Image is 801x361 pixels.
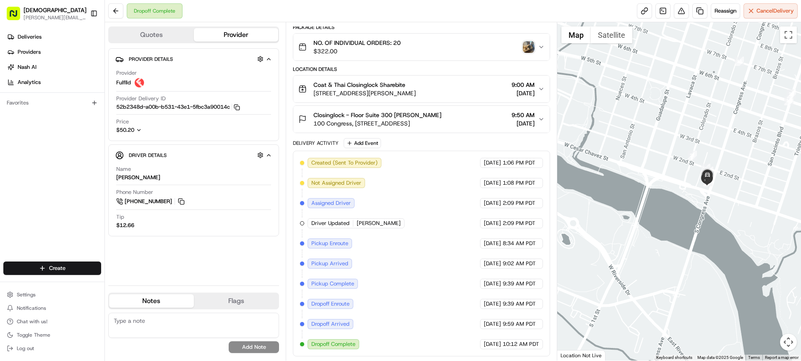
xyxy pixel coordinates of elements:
[704,167,713,176] div: 23
[484,340,501,348] span: [DATE]
[194,294,279,308] button: Flags
[484,179,501,187] span: [DATE]
[311,159,378,167] span: Created (Sent To Provider)
[503,280,536,288] span: 9:39 AM PDT
[5,118,68,133] a: 📗Knowledge Base
[484,240,501,247] span: [DATE]
[115,148,272,162] button: Driver Details
[313,119,441,128] span: 100 Congress, [STREET_ADDRESS]
[559,350,587,361] img: Google
[311,280,354,288] span: Pickup Complete
[3,76,104,89] a: Analytics
[591,26,632,43] button: Show satellite imagery
[311,300,350,308] span: Dropoff Enroute
[311,340,355,348] span: Dropoff Complete
[559,350,587,361] a: Open this area in Google Maps (opens a new window)
[129,56,173,63] span: Provider Details
[311,240,348,247] span: Pickup Enroute
[744,3,798,18] button: CancelDelivery
[125,198,172,205] span: [PHONE_NUMBER]
[765,355,798,360] a: Report a map error
[8,123,15,129] div: 📗
[3,30,104,44] a: Deliveries
[757,7,794,15] span: Cancel Delivery
[3,60,104,74] a: Nash AI
[8,34,153,47] p: Welcome 👋
[3,3,87,24] button: [DEMOGRAPHIC_DATA][PERSON_NAME][EMAIL_ADDRESS][DOMAIN_NAME]
[503,159,535,167] span: 1:06 PM PDT
[293,24,550,31] div: Package Details
[3,343,101,354] button: Log out
[17,291,36,298] span: Settings
[484,260,501,267] span: [DATE]
[484,199,501,207] span: [DATE]
[484,220,501,227] span: [DATE]
[503,320,536,328] span: 9:59 AM PDT
[23,14,86,21] button: [PERSON_NAME][EMAIL_ADDRESS][DOMAIN_NAME]
[701,164,710,173] div: 22
[18,63,37,71] span: Nash AI
[503,300,536,308] span: 9:39 AM PDT
[83,142,102,149] span: Pylon
[293,140,339,146] div: Delivery Activity
[557,350,605,361] div: Location Not Live
[561,26,591,43] button: Show street map
[344,138,381,148] button: Add Event
[49,264,65,272] span: Create
[116,79,131,86] span: Fulflld
[511,119,535,128] span: [DATE]
[3,96,101,110] div: Favorites
[3,302,101,314] button: Notifications
[503,220,535,227] span: 2:09 PM PDT
[311,179,361,187] span: Not Assigned Driver
[109,28,194,42] button: Quotes
[17,122,64,130] span: Knowledge Base
[357,220,401,227] span: [PERSON_NAME]
[780,26,797,43] button: Toggle fullscreen view
[503,340,539,348] span: 10:12 AM PDT
[484,280,501,288] span: [DATE]
[129,152,167,159] span: Driver Details
[116,197,186,206] a: [PHONE_NUMBER]
[23,6,86,14] button: [DEMOGRAPHIC_DATA]
[3,45,104,59] a: Providers
[109,294,194,308] button: Notes
[503,260,536,267] span: 9:02 AM PDT
[116,222,134,229] div: $12.66
[511,111,535,119] span: 9:50 AM
[134,78,144,88] img: profile_Fulflld_OnFleet_Thistle_SF.png
[735,57,744,66] div: 18
[484,300,501,308] span: [DATE]
[18,33,42,41] span: Deliveries
[3,316,101,327] button: Chat with us!
[313,47,401,55] span: $322.00
[656,355,692,361] button: Keyboard shortcuts
[311,220,350,227] span: Driver Updated
[116,95,166,102] span: Provider Delivery ID
[29,80,138,89] div: Start new chat
[18,78,41,86] span: Analytics
[511,81,535,89] span: 9:00 AM
[17,318,47,325] span: Chat with us!
[116,126,190,134] button: $50.20
[116,69,137,77] span: Provider
[697,355,743,360] span: Map data ©2025 Google
[115,52,272,66] button: Provider Details
[511,89,535,97] span: [DATE]
[116,103,240,111] button: 52b2348d-a00b-b531-43e1-5fbc3a90014c
[311,320,350,328] span: Dropoff Arrived
[59,142,102,149] a: Powered byPylon
[17,332,50,338] span: Toggle Theme
[711,3,740,18] button: Reassign
[311,199,351,207] span: Assigned Driver
[787,89,796,99] div: 20
[116,188,153,196] span: Phone Number
[523,41,535,53] img: photo_proof_of_delivery image
[116,118,129,126] span: Price
[194,28,279,42] button: Provider
[313,81,405,89] span: Coat & Thai Closinglock Sharebite
[116,213,124,221] span: Tip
